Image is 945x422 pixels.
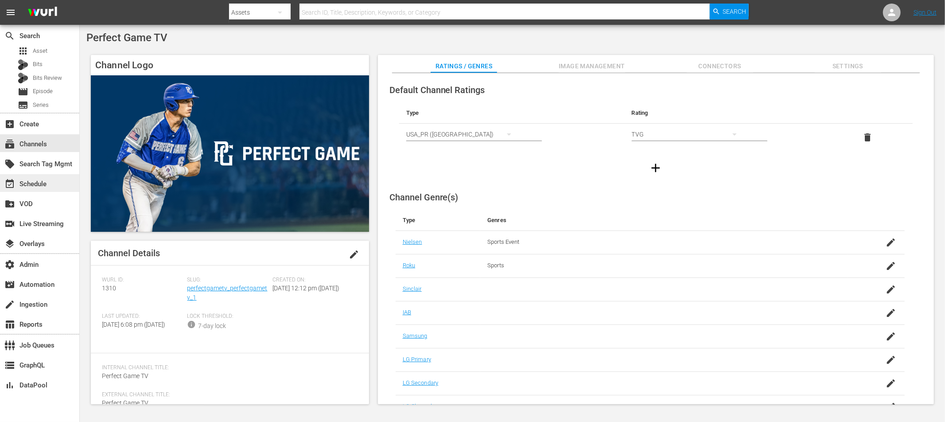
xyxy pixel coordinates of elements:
[4,199,15,209] span: VOD
[4,238,15,249] span: Overlays
[102,277,183,284] span: Wurl ID:
[18,86,28,97] span: Episode
[4,380,15,391] span: DataPool
[33,74,62,82] span: Bits Review
[403,379,439,386] a: LG Secondary
[632,122,745,147] div: TVG
[815,61,881,72] span: Settings
[91,55,369,75] h4: Channel Logo
[102,391,354,399] span: External Channel Title:
[33,87,53,96] span: Episode
[187,313,268,320] span: Lock Threshold:
[403,403,432,410] a: LG Channel
[272,285,339,292] span: [DATE] 12:12 pm ([DATE])
[4,159,15,169] span: Search Tag Mgmt
[4,279,15,290] span: Automation
[403,262,416,269] a: Roku
[857,127,879,148] button: delete
[723,4,747,20] span: Search
[4,179,15,189] span: Schedule
[5,7,16,18] span: menu
[98,248,160,258] span: Channel Details
[396,210,480,231] th: Type
[559,61,625,72] span: Image Management
[272,277,354,284] span: Created On:
[18,59,28,70] div: Bits
[403,238,422,245] a: Nielsen
[403,356,431,363] a: LG Primary
[403,332,428,339] a: Samsung
[91,75,369,232] img: Perfect Game TV
[4,139,15,149] span: Channels
[102,364,354,371] span: Internal Channel Title:
[33,47,47,55] span: Asset
[18,73,28,83] div: Bits Review
[710,4,749,20] button: Search
[480,210,848,231] th: Genres
[4,319,15,330] span: Reports
[4,340,15,351] span: Job Queues
[102,321,165,328] span: [DATE] 6:08 pm ([DATE])
[102,313,183,320] span: Last Updated:
[21,2,64,23] img: ans4CAIJ8jUAAAAAAAAAAAAAAAAAAAAAAAAgQb4GAAAAAAAAAAAAAAAAAAAAAAAAJMjXAAAAAAAAAAAAAAAAAAAAAAAAgAT5G...
[33,101,49,109] span: Series
[914,9,937,16] a: Sign Out
[4,31,15,41] span: Search
[33,60,43,69] span: Bits
[349,249,359,260] span: edit
[187,285,268,301] a: perfectgametv_perfectgametv_1
[389,192,459,203] span: Channel Genre(s)
[431,61,497,72] span: Ratings / Genres
[18,46,28,56] span: Asset
[102,372,148,379] span: Perfect Game TV
[86,31,167,44] span: Perfect Game TV
[625,102,850,124] th: Rating
[406,122,520,147] div: USA_PR ([GEOGRAPHIC_DATA])
[102,285,116,292] span: 1310
[187,277,268,284] span: Slug:
[4,360,15,371] span: GraphQL
[863,132,873,143] span: delete
[4,119,15,129] span: Create
[4,259,15,270] span: Admin
[4,299,15,310] span: Ingestion
[198,321,226,331] div: 7-day lock
[687,61,753,72] span: Connectors
[102,399,148,406] span: Perfect Game TV
[18,100,28,110] span: Series
[343,244,365,265] button: edit
[403,285,422,292] a: Sinclair
[403,309,411,316] a: IAB
[399,102,913,151] table: simple table
[389,85,485,95] span: Default Channel Ratings
[4,219,15,229] span: Live Streaming
[399,102,625,124] th: Type
[187,320,196,329] span: info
